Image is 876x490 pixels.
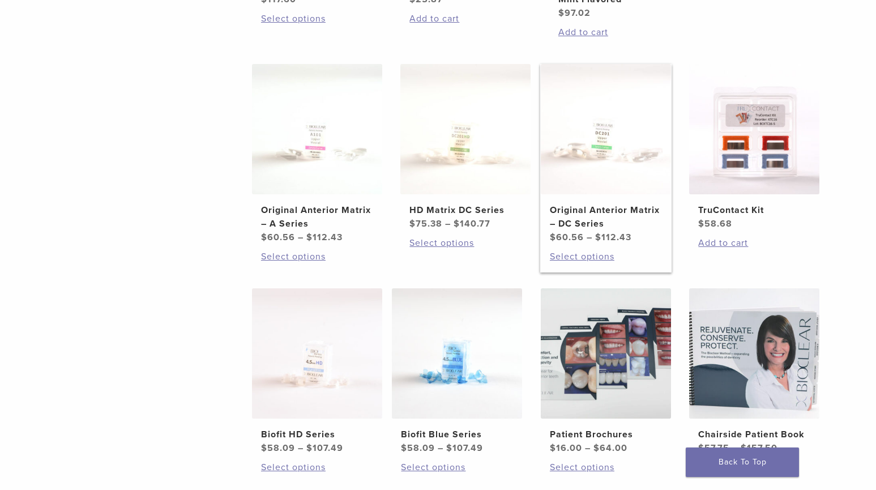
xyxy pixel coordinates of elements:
[698,442,704,454] span: $
[454,218,490,229] bdi: 140.77
[252,64,382,194] img: Original Anterior Matrix - A Series
[261,428,373,441] h2: Biofit HD Series
[391,288,523,455] a: Biofit Blue SeriesBiofit Blue Series
[585,442,591,454] span: –
[401,428,513,441] h2: Biofit Blue Series
[595,232,601,243] span: $
[454,218,460,229] span: $
[306,232,343,243] bdi: 112.43
[409,236,522,250] a: Select options for “HD Matrix DC Series”
[593,442,600,454] span: $
[261,442,267,454] span: $
[550,203,662,231] h2: Original Anterior Matrix – DC Series
[261,250,373,263] a: Select options for “Original Anterior Matrix - A Series”
[732,442,738,454] span: –
[698,442,729,454] bdi: 57.75
[698,218,732,229] bdi: 58.68
[550,442,582,454] bdi: 16.00
[445,218,451,229] span: –
[446,442,483,454] bdi: 107.49
[400,64,531,194] img: HD Matrix DC Series
[261,232,267,243] span: $
[401,442,435,454] bdi: 58.09
[550,461,662,474] a: Select options for “Patient Brochures”
[689,64,821,231] a: TruContact KitTruContact Kit $58.68
[306,442,313,454] span: $
[689,288,821,455] a: Chairside Patient BookChairside Patient Book
[446,442,452,454] span: $
[400,64,532,231] a: HD Matrix DC SeriesHD Matrix DC Series
[593,442,627,454] bdi: 64.00
[550,232,584,243] bdi: 60.56
[306,232,313,243] span: $
[409,218,416,229] span: $
[392,288,522,419] img: Biofit Blue Series
[540,288,672,455] a: Patient BrochuresPatient Brochures
[595,232,631,243] bdi: 112.43
[698,236,810,250] a: Add to cart: “TruContact Kit”
[689,64,819,194] img: TruContact Kit
[409,203,522,217] h2: HD Matrix DC Series
[686,448,799,477] a: Back To Top
[698,428,810,441] h2: Chairside Patient Book
[298,232,304,243] span: –
[401,461,513,474] a: Select options for “Biofit Blue Series”
[587,232,592,243] span: –
[550,232,556,243] span: $
[409,218,442,229] bdi: 75.38
[550,442,556,454] span: $
[540,64,672,244] a: Original Anterior Matrix - DC SeriesOriginal Anterior Matrix – DC Series
[741,442,747,454] span: $
[541,288,671,419] img: Patient Brochures
[438,442,443,454] span: –
[261,232,295,243] bdi: 60.56
[298,442,304,454] span: –
[251,288,383,455] a: Biofit HD SeriesBiofit HD Series
[261,203,373,231] h2: Original Anterior Matrix – A Series
[252,288,382,419] img: Biofit HD Series
[401,442,407,454] span: $
[550,428,662,441] h2: Patient Brochures
[558,25,670,39] a: Add to cart: “Magic Mix Pre Polish - Mint Flavored”
[306,442,343,454] bdi: 107.49
[698,218,704,229] span: $
[550,250,662,263] a: Select options for “Original Anterior Matrix - DC Series”
[741,442,777,454] bdi: 157.50
[689,288,819,419] img: Chairside Patient Book
[261,12,373,25] a: Select options for “RS Polisher”
[698,203,810,217] h2: TruContact Kit
[261,461,373,474] a: Select options for “Biofit HD Series”
[558,7,591,19] bdi: 97.02
[541,64,671,194] img: Original Anterior Matrix - DC Series
[261,442,295,454] bdi: 58.09
[409,12,522,25] a: Add to cart: “Magic Mix Prophy Cups”
[251,64,383,244] a: Original Anterior Matrix - A SeriesOriginal Anterior Matrix – A Series
[558,7,565,19] span: $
